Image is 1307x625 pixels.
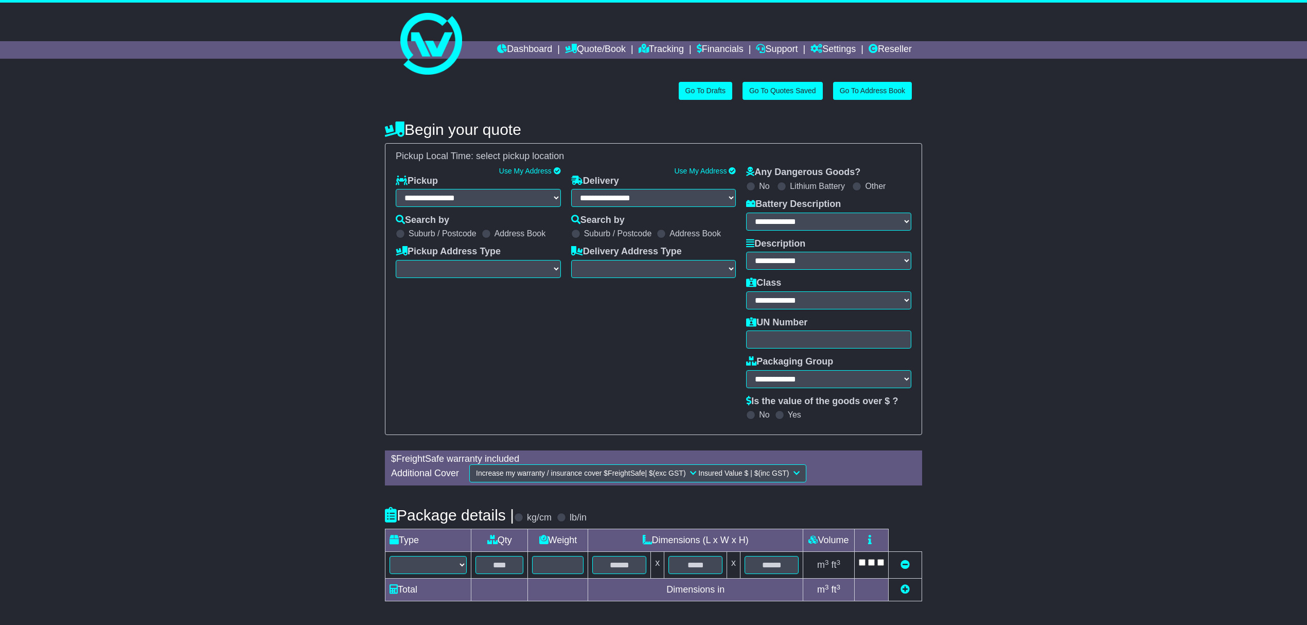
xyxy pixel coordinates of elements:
label: Address Book [494,229,546,238]
span: ft [831,584,840,595]
label: Is the value of the goods over $ ? [746,396,898,407]
span: | $ (exc GST) [645,469,685,477]
span: ft [831,560,840,570]
label: Any Dangerous Goods? [746,167,860,178]
td: x [727,552,740,579]
label: Address Book [669,229,721,238]
span: m [817,560,829,570]
sup: 3 [825,583,829,591]
label: Suburb / Postcode [409,229,476,238]
label: Pickup Address Type [396,246,501,257]
label: No [759,410,769,420]
label: Yes [788,410,801,420]
a: Reseller [869,41,912,59]
label: Delivery Address Type [571,246,682,257]
span: select pickup location [476,151,564,161]
label: Description [746,238,805,250]
a: Go To Drafts [679,82,732,100]
span: m [817,584,829,595]
a: Use My Address [499,167,552,175]
sup: 3 [836,583,840,591]
span: Increase my warranty / insurance cover [476,469,602,477]
a: Use My Address [674,167,727,175]
td: Qty [471,529,528,552]
td: Weight [528,529,588,552]
label: UN Number [746,317,807,328]
label: lb/in [570,512,587,524]
td: Type [385,529,471,552]
a: Settings [810,41,856,59]
label: Lithium Battery [790,181,845,191]
div: Pickup Local Time: [391,151,916,162]
a: Go To Quotes Saved [743,82,823,100]
td: Volume [803,529,854,552]
a: Dashboard [497,41,552,59]
h4: Package details | [385,507,514,524]
label: Battery Description [746,199,841,210]
span: | $ (inc GST) [750,469,789,477]
td: Dimensions (L x W x H) [588,529,803,552]
span: $ FreightSafe [604,469,687,477]
span: Insured Value $ [698,469,800,477]
div: $ FreightSafe warranty included [386,454,921,465]
label: Search by [571,215,625,226]
button: Increase my warranty / insurance cover $FreightSafe| $(exc GST) Insured Value $ | $(inc GST) [469,464,806,482]
label: Class [746,277,781,289]
label: Pickup [396,176,438,187]
a: Go To Address Book [833,82,912,100]
label: Delivery [571,176,619,187]
div: Additional Cover [386,468,464,479]
label: Search by [396,215,449,226]
a: Add new item [900,584,910,595]
sup: 3 [836,559,840,566]
a: Tracking [639,41,684,59]
a: Remove this item [900,560,910,570]
label: Suburb / Postcode [584,229,652,238]
label: kg/cm [527,512,552,524]
td: Total [385,579,471,601]
td: Dimensions in [588,579,803,601]
sup: 3 [825,559,829,566]
label: No [759,181,769,191]
h4: Begin your quote [385,121,922,138]
label: Packaging Group [746,356,833,368]
td: x [651,552,664,579]
label: Other [865,181,886,191]
a: Quote/Book [565,41,626,59]
a: Financials [697,41,744,59]
a: Support [756,41,798,59]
